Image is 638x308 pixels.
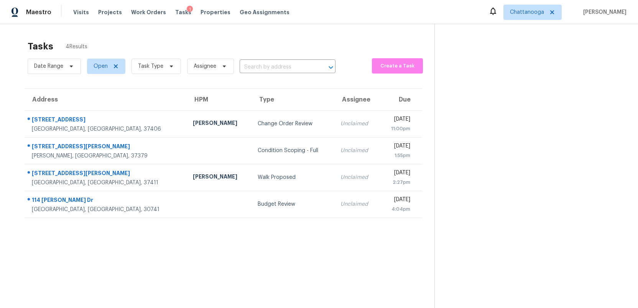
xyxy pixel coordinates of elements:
div: [PERSON_NAME], [GEOGRAPHIC_DATA], 37379 [32,152,181,160]
span: Geo Assignments [240,8,289,16]
div: [GEOGRAPHIC_DATA], [GEOGRAPHIC_DATA], 30741 [32,206,181,213]
span: Work Orders [131,8,166,16]
div: Change Order Review [258,120,328,128]
div: [STREET_ADDRESS][PERSON_NAME] [32,143,181,152]
div: 1:55pm [386,152,410,159]
div: Budget Review [258,200,328,208]
th: Type [252,89,334,110]
span: Properties [201,8,230,16]
span: [PERSON_NAME] [580,8,626,16]
div: [DATE] [386,169,410,179]
button: Create a Task [372,58,423,74]
th: Address [25,89,187,110]
div: [GEOGRAPHIC_DATA], [GEOGRAPHIC_DATA], 37411 [32,179,181,187]
span: Maestro [26,8,51,16]
div: [GEOGRAPHIC_DATA], [GEOGRAPHIC_DATA], 37406 [32,125,181,133]
span: Projects [98,8,122,16]
th: HPM [187,89,251,110]
div: Walk Proposed [258,174,328,181]
th: Assignee [334,89,380,110]
div: 4:04pm [386,205,410,213]
span: Open [94,62,108,70]
div: Unclaimed [340,120,373,128]
span: Date Range [34,62,63,70]
span: Visits [73,8,89,16]
div: Unclaimed [340,174,373,181]
span: Tasks [175,10,191,15]
div: [STREET_ADDRESS] [32,116,181,125]
div: 114 [PERSON_NAME] Dr [32,196,181,206]
span: Create a Task [376,62,419,70]
div: 11:00pm [386,125,410,133]
div: 2:27pm [386,179,410,186]
h2: Tasks [28,43,53,50]
div: Unclaimed [340,147,373,154]
div: [STREET_ADDRESS][PERSON_NAME] [32,169,181,179]
div: [PERSON_NAME] [193,119,245,129]
div: 1 [187,6,193,13]
button: Open [326,62,336,73]
div: Unclaimed [340,200,373,208]
div: Condition Scoping - Full [258,147,328,154]
span: Task Type [138,62,163,70]
div: [DATE] [386,196,410,205]
span: Chattanooga [510,8,544,16]
div: [DATE] [386,142,410,152]
input: Search by address [240,61,314,73]
span: Assignee [194,62,216,70]
div: [DATE] [386,115,410,125]
span: 4 Results [66,43,87,51]
th: Due [380,89,422,110]
div: [PERSON_NAME] [193,173,245,182]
